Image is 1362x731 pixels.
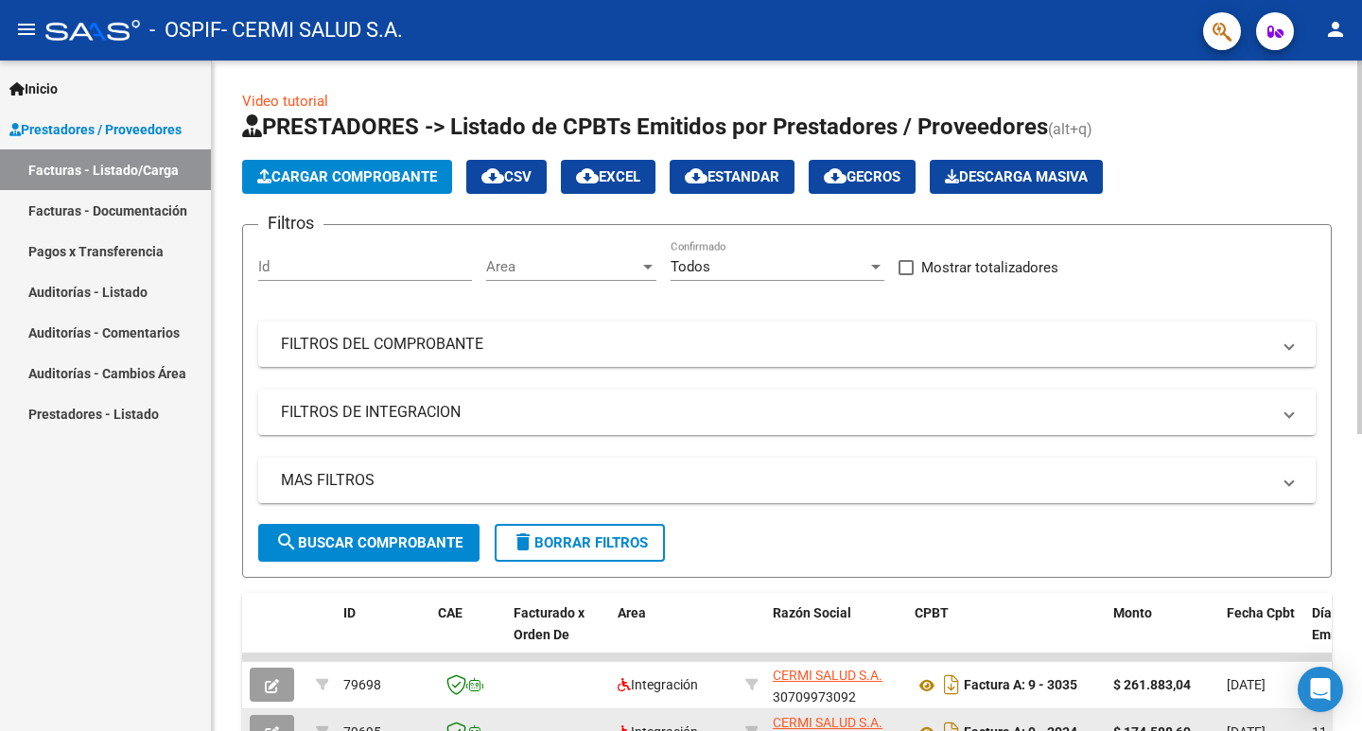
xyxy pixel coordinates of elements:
[149,9,221,51] span: - OSPIF
[921,256,1058,279] span: Mostrar totalizadores
[242,160,452,194] button: Cargar Comprobante
[242,113,1048,140] span: PRESTADORES -> Listado de CPBTs Emitidos por Prestadores / Proveedores
[466,160,547,194] button: CSV
[915,605,949,620] span: CPBT
[1227,605,1295,620] span: Fecha Cpbt
[281,334,1270,355] mat-panel-title: FILTROS DEL COMPROBANTE
[9,78,58,99] span: Inicio
[343,605,356,620] span: ID
[258,322,1316,367] mat-expansion-panel-header: FILTROS DEL COMPROBANTE
[495,524,665,562] button: Borrar Filtros
[514,605,585,642] span: Facturado x Orden De
[275,534,463,551] span: Buscar Comprobante
[258,210,323,236] h3: Filtros
[242,93,328,110] a: Video tutorial
[930,160,1103,194] button: Descarga Masiva
[773,665,899,705] div: 30709973092
[773,605,851,620] span: Razón Social
[576,168,640,185] span: EXCEL
[670,160,794,194] button: Estandar
[610,593,738,676] datatable-header-cell: Area
[258,524,480,562] button: Buscar Comprobante
[9,119,182,140] span: Prestadores / Proveedores
[275,531,298,553] mat-icon: search
[561,160,655,194] button: EXCEL
[773,668,882,683] span: CERMI SALUD S.A.
[930,160,1103,194] app-download-masive: Descarga masiva de comprobantes (adjuntos)
[685,165,707,187] mat-icon: cloud_download
[258,390,1316,435] mat-expansion-panel-header: FILTROS DE INTEGRACION
[685,168,779,185] span: Estandar
[512,534,648,551] span: Borrar Filtros
[281,402,1270,423] mat-panel-title: FILTROS DE INTEGRACION
[618,605,646,620] span: Area
[945,168,1088,185] span: Descarga Masiva
[773,715,882,730] span: CERMI SALUD S.A.
[1106,593,1219,676] datatable-header-cell: Monto
[1298,667,1343,712] div: Open Intercom Messenger
[824,168,900,185] span: Gecros
[1113,605,1152,620] span: Monto
[671,258,710,275] span: Todos
[481,168,532,185] span: CSV
[1227,677,1266,692] span: [DATE]
[512,531,534,553] mat-icon: delete
[486,258,639,275] span: Area
[576,165,599,187] mat-icon: cloud_download
[1219,593,1304,676] datatable-header-cell: Fecha Cpbt
[481,165,504,187] mat-icon: cloud_download
[430,593,506,676] datatable-header-cell: CAE
[809,160,916,194] button: Gecros
[1324,18,1347,41] mat-icon: person
[506,593,610,676] datatable-header-cell: Facturado x Orden De
[15,18,38,41] mat-icon: menu
[1113,677,1191,692] strong: $ 261.883,04
[1048,120,1092,138] span: (alt+q)
[438,605,463,620] span: CAE
[907,593,1106,676] datatable-header-cell: CPBT
[258,458,1316,503] mat-expansion-panel-header: MAS FILTROS
[336,593,430,676] datatable-header-cell: ID
[824,165,847,187] mat-icon: cloud_download
[257,168,437,185] span: Cargar Comprobante
[765,593,907,676] datatable-header-cell: Razón Social
[343,677,381,692] span: 79698
[281,470,1270,491] mat-panel-title: MAS FILTROS
[939,670,964,700] i: Descargar documento
[221,9,403,51] span: - CERMI SALUD S.A.
[618,677,698,692] span: Integración
[964,678,1077,693] strong: Factura A: 9 - 3035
